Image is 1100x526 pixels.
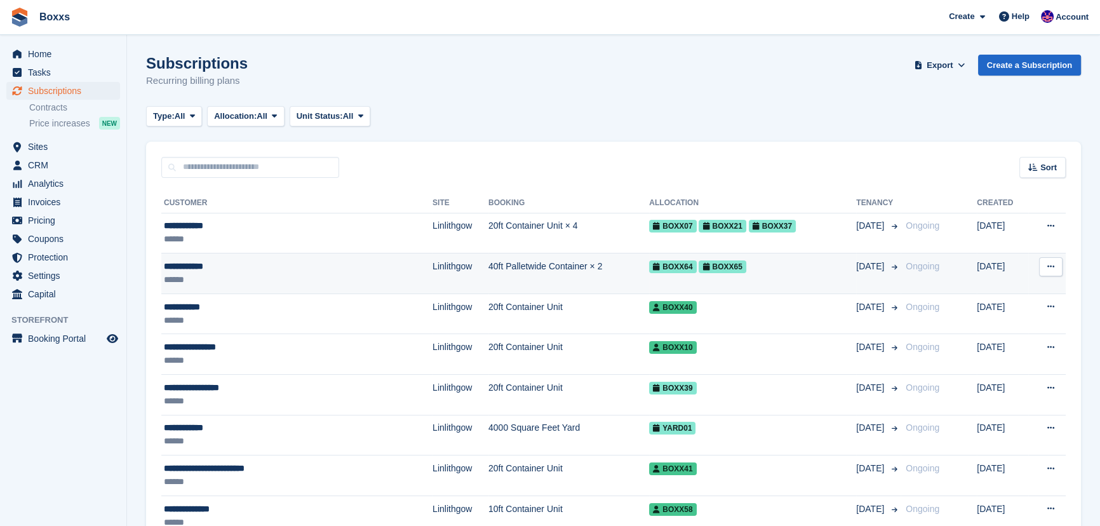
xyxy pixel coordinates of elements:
div: NEW [99,117,120,130]
span: Boxx10 [649,341,696,354]
td: Linlithgow [433,415,488,455]
span: Ongoing [906,342,939,352]
span: Boxx39 [649,382,696,394]
button: Unit Status: All [290,106,370,127]
a: Price increases NEW [29,116,120,130]
a: menu [6,156,120,174]
td: 20ft Container Unit [488,293,649,334]
a: menu [6,330,120,347]
a: menu [6,45,120,63]
span: [DATE] [856,381,887,394]
th: Allocation [649,193,856,213]
a: menu [6,248,120,266]
span: Boxx41 [649,462,696,475]
span: Coupons [28,230,104,248]
span: Type: [153,110,175,123]
button: Allocation: All [207,106,285,127]
td: 20ft Container Unit [488,455,649,496]
span: [DATE] [856,219,887,233]
span: Pricing [28,212,104,229]
span: Boxx21 [699,220,746,233]
span: [DATE] [856,462,887,475]
h1: Subscriptions [146,55,248,72]
td: 20ft Container Unit × 4 [488,213,649,253]
span: CRM [28,156,104,174]
td: Linlithgow [433,455,488,496]
button: Type: All [146,106,202,127]
th: Created [977,193,1028,213]
span: [DATE] [856,421,887,435]
span: Ongoing [906,382,939,393]
a: menu [6,230,120,248]
td: Linlithgow [433,253,488,294]
td: 40ft Palletwide Container × 2 [488,253,649,294]
span: Boxx37 [749,220,796,233]
td: Linlithgow [433,375,488,415]
span: Ongoing [906,220,939,231]
span: Yard01 [649,422,695,435]
td: 20ft Container Unit [488,375,649,415]
span: Invoices [28,193,104,211]
th: Booking [488,193,649,213]
a: menu [6,175,120,192]
span: All [175,110,185,123]
span: Account [1056,11,1089,24]
span: Ongoing [906,463,939,473]
a: menu [6,64,120,81]
td: [DATE] [977,213,1028,253]
span: Boxx58 [649,503,696,516]
span: Price increases [29,118,90,130]
span: Booking Portal [28,330,104,347]
span: Unit Status: [297,110,343,123]
span: Ongoing [906,504,939,514]
span: Help [1012,10,1030,23]
span: Storefront [11,314,126,327]
td: [DATE] [977,293,1028,334]
span: Ongoing [906,261,939,271]
span: Sort [1040,161,1057,174]
span: Analytics [28,175,104,192]
td: 4000 Square Feet Yard [488,415,649,455]
th: Tenancy [856,193,901,213]
span: Settings [28,267,104,285]
td: Linlithgow [433,213,488,253]
span: Allocation: [214,110,257,123]
a: menu [6,285,120,303]
td: [DATE] [977,415,1028,455]
span: Capital [28,285,104,303]
th: Customer [161,193,433,213]
a: menu [6,267,120,285]
span: Home [28,45,104,63]
span: Boxx07 [649,220,696,233]
a: menu [6,138,120,156]
a: menu [6,82,120,100]
span: Export [927,59,953,72]
span: Ongoing [906,422,939,433]
td: 20ft Container Unit [488,334,649,375]
a: menu [6,212,120,229]
td: [DATE] [977,375,1028,415]
span: Protection [28,248,104,266]
a: Contracts [29,102,120,114]
span: [DATE] [856,300,887,314]
th: Site [433,193,488,213]
td: [DATE] [977,455,1028,496]
td: Linlithgow [433,293,488,334]
a: Boxxs [34,6,75,27]
span: Subscriptions [28,82,104,100]
td: Linlithgow [433,334,488,375]
span: [DATE] [856,260,887,273]
a: Create a Subscription [978,55,1081,76]
span: Create [949,10,974,23]
span: [DATE] [856,502,887,516]
p: Recurring billing plans [146,74,248,88]
span: Boxx65 [699,260,746,273]
span: [DATE] [856,341,887,354]
img: Jamie Malcolm [1041,10,1054,23]
button: Export [912,55,968,76]
span: Tasks [28,64,104,81]
span: All [257,110,267,123]
span: All [343,110,354,123]
span: Ongoing [906,302,939,312]
a: menu [6,193,120,211]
